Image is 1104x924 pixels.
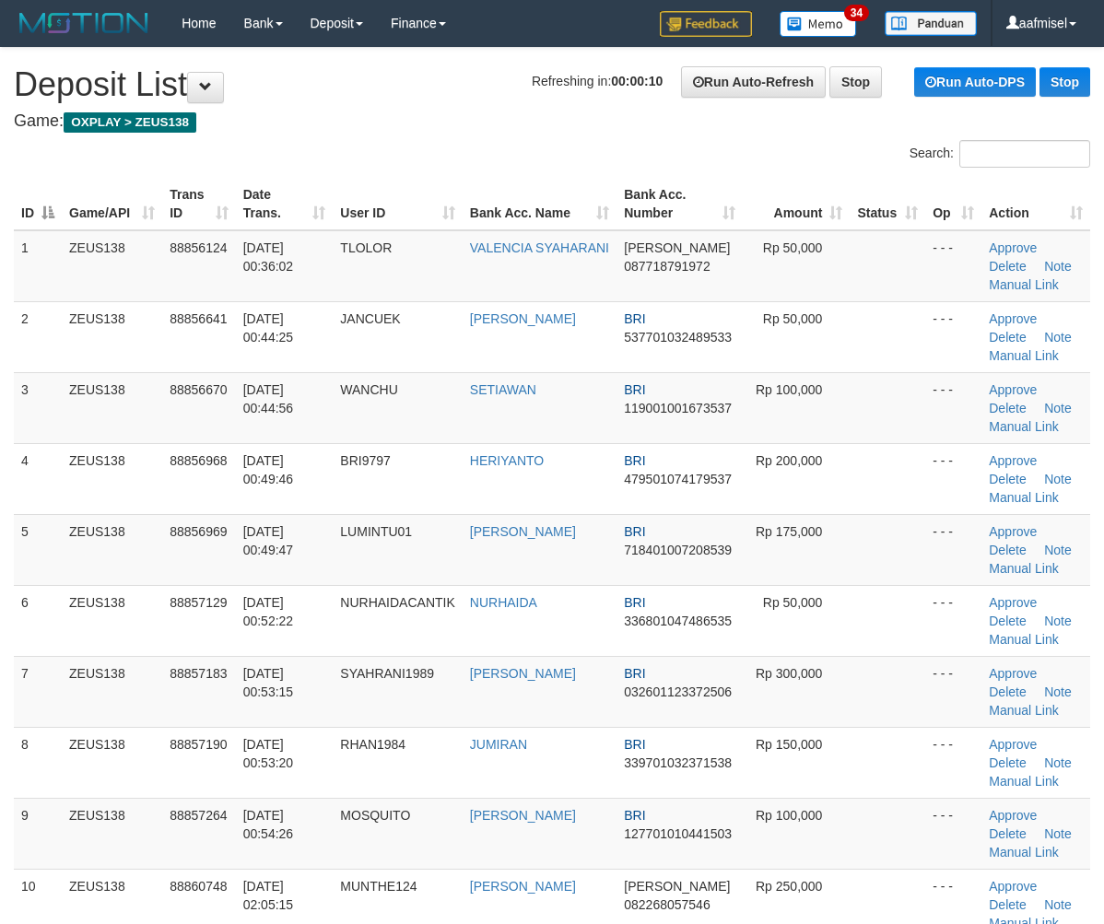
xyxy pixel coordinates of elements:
a: Approve [989,879,1037,894]
a: Delete [989,614,1026,628]
span: Rp 175,000 [756,524,822,539]
a: Note [1044,543,1072,557]
a: Manual Link [989,774,1059,789]
span: Copy 082268057546 to clipboard [624,897,710,912]
a: Manual Link [989,419,1059,434]
a: Run Auto-DPS [914,67,1036,97]
span: Refreshing in: [532,74,663,88]
a: VALENCIA SYAHARANI [470,240,609,255]
td: 7 [14,656,62,727]
span: [DATE] 00:53:20 [243,737,294,770]
th: Action: activate to sort column ascending [981,178,1090,230]
span: RHAN1984 [340,737,405,752]
span: BRI [624,524,645,539]
a: Delete [989,330,1026,345]
a: [PERSON_NAME] [470,808,576,823]
td: ZEUS138 [62,230,162,302]
td: - - - [925,798,981,869]
a: Stop [829,66,882,98]
a: Note [1044,401,1072,415]
span: Copy 087718791972 to clipboard [624,259,710,274]
span: Rp 50,000 [763,311,823,326]
span: Rp 150,000 [756,737,822,752]
td: 9 [14,798,62,869]
a: Approve [989,453,1037,468]
th: Op: activate to sort column ascending [925,178,981,230]
span: JANCUEK [340,311,400,326]
span: [DATE] 00:53:15 [243,666,294,699]
span: [DATE] 00:44:25 [243,311,294,345]
span: BRI [624,808,645,823]
span: BRI [624,737,645,752]
span: Rp 50,000 [763,240,823,255]
span: 88856641 [170,311,227,326]
span: MUNTHE124 [340,879,417,894]
span: 88857129 [170,595,227,610]
span: BRI [624,595,645,610]
a: Approve [989,311,1037,326]
span: Rp 100,000 [756,808,822,823]
span: Copy 339701032371538 to clipboard [624,755,732,770]
span: Copy 479501074179537 to clipboard [624,472,732,486]
h1: Deposit List [14,66,1090,103]
td: ZEUS138 [62,443,162,514]
span: WANCHU [340,382,397,397]
span: OXPLAY > ZEUS138 [64,112,196,133]
span: Copy 537701032489533 to clipboard [624,330,732,345]
a: Note [1044,259,1072,274]
a: Manual Link [989,632,1059,647]
td: ZEUS138 [62,301,162,372]
span: Copy 718401007208539 to clipboard [624,543,732,557]
span: 88857183 [170,666,227,681]
a: Approve [989,595,1037,610]
td: 2 [14,301,62,372]
td: 4 [14,443,62,514]
span: Rp 200,000 [756,453,822,468]
a: Note [1044,614,1072,628]
a: JUMIRAN [470,737,527,752]
a: HERIYANTO [470,453,544,468]
th: Date Trans.: activate to sort column ascending [236,178,334,230]
a: Manual Link [989,845,1059,860]
a: Note [1044,897,1072,912]
strong: 00:00:10 [611,74,663,88]
td: ZEUS138 [62,372,162,443]
th: Bank Acc. Number: activate to sort column ascending [617,178,743,230]
a: [PERSON_NAME] [470,666,576,681]
img: panduan.png [885,11,977,36]
th: Bank Acc. Name: activate to sort column ascending [463,178,617,230]
span: [DATE] 00:52:22 [243,595,294,628]
span: [DATE] 00:36:02 [243,240,294,274]
a: Approve [989,240,1037,255]
a: Note [1044,826,1072,841]
a: [PERSON_NAME] [470,311,576,326]
span: Rp 300,000 [756,666,822,681]
span: [DATE] 00:49:47 [243,524,294,557]
span: BRI [624,311,645,326]
a: Approve [989,666,1037,681]
a: Manual Link [989,490,1059,505]
a: Stop [1039,67,1090,97]
span: SYAHRANI1989 [340,666,434,681]
span: Rp 250,000 [756,879,822,894]
span: 88856969 [170,524,227,539]
th: ID: activate to sort column descending [14,178,62,230]
span: [PERSON_NAME] [624,879,730,894]
a: Note [1044,684,1072,699]
label: Search: [910,140,1090,168]
th: User ID: activate to sort column ascending [333,178,462,230]
span: [DATE] 00:44:56 [243,382,294,415]
img: MOTION_logo.png [14,9,154,37]
a: [PERSON_NAME] [470,524,576,539]
td: 8 [14,727,62,798]
th: Game/API: activate to sort column ascending [62,178,162,230]
td: - - - [925,230,981,302]
span: [DATE] 00:49:46 [243,453,294,486]
a: Delete [989,401,1026,415]
span: 88856124 [170,240,227,255]
a: Delete [989,826,1026,841]
a: Approve [989,737,1037,752]
span: 88856670 [170,382,227,397]
td: 6 [14,585,62,656]
td: - - - [925,585,981,656]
